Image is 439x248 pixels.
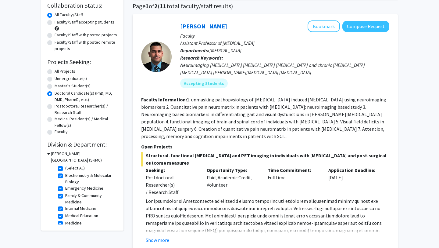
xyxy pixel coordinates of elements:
[5,221,26,243] iframe: Chat
[180,55,223,61] b: Research Keywords:
[268,166,319,174] p: Time Commitment:
[202,166,263,196] div: Paid, Academic Credit, Volunteer
[141,97,187,103] b: Faculty Information:
[146,174,198,196] div: Postdoctoral Researcher(s) / Research Staff
[65,220,82,226] label: Medicine
[180,32,389,39] p: Faculty
[47,58,117,66] h2: Projects Seeking:
[55,19,114,25] label: Faculty/Staff accepting students
[146,166,198,174] p: Seeking:
[65,185,103,191] label: Emergency Medicine
[141,97,386,139] fg-read-more: 1. unmasking pathopysiology of [MEDICAL_DATA] induced [MEDICAL_DATA] using neuroimaging biomarker...
[55,116,117,129] label: Medical Resident(s) / Medical Fellow(s)
[65,192,116,205] label: Family & Community Medicine
[263,166,324,196] div: Fulltime
[308,20,340,32] button: Add Mahdi Alizedah to Bookmarks
[55,83,91,89] label: Master's Student(s)
[146,236,169,244] button: Show more
[342,21,389,32] button: Compose Request to Mahdi Alizedah
[160,2,166,10] span: 11
[154,2,158,10] span: 2
[65,205,96,212] label: Internal Medicine
[55,12,83,18] label: All Faculty/Staff
[324,166,385,196] div: [DATE]
[141,152,389,166] span: Structural-functional [MEDICAL_DATA] and PET imaging in individuals with [MEDICAL_DATA] and post-...
[65,213,98,219] label: Medical Education
[55,68,75,75] label: All Projects
[55,129,68,135] label: Faculty
[180,61,389,76] div: Neuroimaging [MEDICAL_DATA] [MEDICAL_DATA] [MEDICAL_DATA] and chronic [MEDICAL_DATA] [MEDICAL_DAT...
[65,165,85,171] label: (Select All)
[141,143,389,150] p: Open Projects
[145,2,149,10] span: 1
[65,172,116,185] label: Biochemistry & Molecular Biology
[51,151,117,163] h3: [PERSON_NAME][GEOGRAPHIC_DATA] (SKMC)
[55,32,117,38] label: Faculty/Staff with posted projects
[47,141,117,148] h2: Division & Department:
[180,39,389,47] p: Assistant Professor of [MEDICAL_DATA]
[55,39,117,52] label: Faculty/Staff with posted remote projects
[47,2,117,9] h2: Collaboration Status:
[55,90,117,103] label: Doctoral Candidate(s) (PhD, MD, DMD, PharmD, etc.)
[180,47,209,53] b: Departments:
[180,78,228,88] mat-chip: Accepting Students
[55,75,87,82] label: Undergraduate(s)
[207,166,259,174] p: Opportunity Type:
[180,22,227,30] a: [PERSON_NAME]
[133,2,398,10] h1: Page of ( total faculty/staff results)
[328,166,380,174] p: Application Deadline:
[209,47,241,53] span: [MEDICAL_DATA]
[55,103,117,116] label: Postdoctoral Researcher(s) / Research Staff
